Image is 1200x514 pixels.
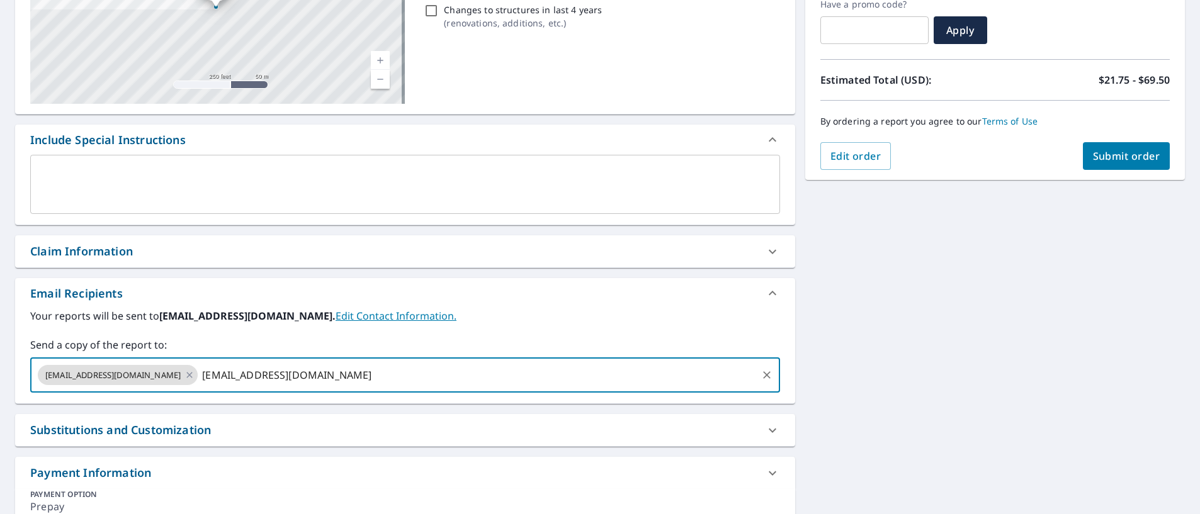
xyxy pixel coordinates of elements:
[38,365,198,385] div: [EMAIL_ADDRESS][DOMAIN_NAME]
[820,116,1170,127] p: By ordering a report you agree to our
[982,115,1038,127] a: Terms of Use
[30,489,780,500] div: PAYMENT OPTION
[336,309,456,323] a: EditContactInfo
[30,131,186,148] div: Include Special Instructions
[758,366,776,384] button: Clear
[15,235,795,267] div: Claim Information
[444,3,602,16] p: Changes to structures in last 4 years
[15,457,795,489] div: Payment Information
[944,23,977,37] span: Apply
[159,309,336,323] b: [EMAIL_ADDRESS][DOMAIN_NAME].
[820,72,995,87] p: Estimated Total (USD):
[15,278,795,308] div: Email Recipients
[830,149,881,163] span: Edit order
[38,369,188,381] span: [EMAIL_ADDRESS][DOMAIN_NAME]
[1099,72,1170,87] p: $21.75 - $69.50
[30,308,780,323] label: Your reports will be sent to
[30,464,151,481] div: Payment Information
[1093,149,1160,163] span: Submit order
[30,337,780,352] label: Send a copy of the report to:
[934,16,987,44] button: Apply
[820,142,892,170] button: Edit order
[371,70,390,89] a: Current Level 17, Zoom Out
[15,414,795,446] div: Substitutions and Customization
[30,422,211,439] div: Substitutions and Customization
[1083,142,1170,170] button: Submit order
[371,51,390,70] a: Current Level 17, Zoom In
[30,285,123,302] div: Email Recipients
[444,16,602,30] p: ( renovations, additions, etc. )
[30,243,133,260] div: Claim Information
[15,125,795,155] div: Include Special Instructions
